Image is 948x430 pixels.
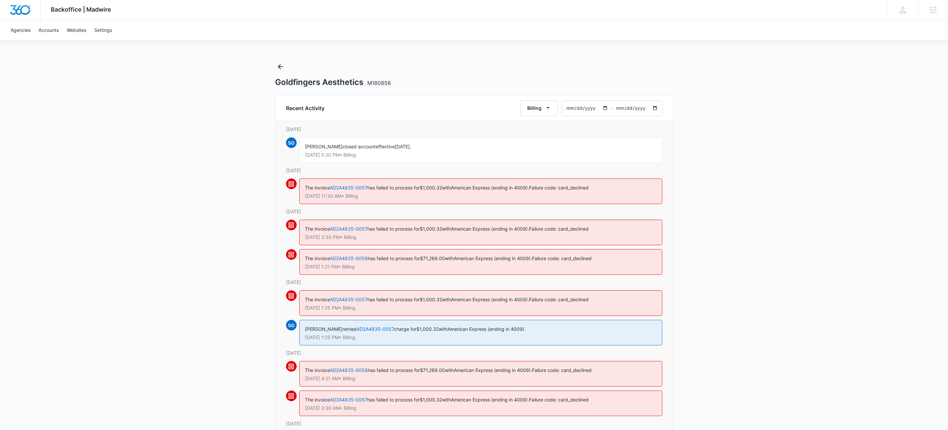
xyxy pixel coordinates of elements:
[305,153,657,157] p: [DATE] 5:20 PM • Billing
[286,420,662,427] p: [DATE]
[286,208,662,215] p: [DATE]
[454,367,532,373] span: American Express (ending in 4009).
[275,61,286,72] button: Back
[330,297,367,302] a: AD2A4835-0057
[305,235,657,240] p: [DATE] 3:30 PM • Billing
[305,297,330,302] span: The invoice
[305,397,330,402] span: The invoice
[35,20,63,40] a: Accounts
[416,326,439,332] span: $1,000.32
[442,297,451,302] span: with
[420,185,442,190] span: $1,000.32
[367,297,420,302] span: has failed to process for
[305,326,342,332] span: [PERSON_NAME]
[305,226,330,232] span: The invoice
[367,226,420,232] span: has failed to process for
[305,406,657,410] p: [DATE] 3:30 AM • Billing
[420,255,445,261] span: $71,266.00
[451,297,529,302] span: American Express (ending in 4009).
[286,320,297,330] span: SG
[442,397,451,402] span: with
[442,226,451,232] span: with
[529,297,589,302] span: Failure code: card_declined
[451,226,529,232] span: American Express (ending in 4009).
[520,100,558,116] button: Billing
[367,397,420,402] span: has failed to process for
[305,335,657,340] p: [DATE] 1:25 PM • Billing
[532,367,592,373] span: Failure code: card_declined
[63,20,90,40] a: Websites
[305,264,657,269] p: [DATE] 1:21 PM • Billing
[305,306,657,310] p: [DATE] 1:25 PM • Billing
[330,367,368,373] a: AD2A4835-0056
[420,367,445,373] span: $71,266.00
[368,255,420,261] span: has failed to process for
[448,326,526,332] span: American Express (ending in 4009).
[611,105,613,112] span: –
[330,397,367,402] a: AD2A4835-0057
[376,144,395,149] span: effective
[286,137,297,148] span: SG
[367,80,391,86] span: M180856
[394,326,416,332] span: charge for
[286,167,662,174] p: [DATE]
[286,104,325,112] h6: Recent Activity
[305,255,330,261] span: The invoice
[330,185,367,190] a: AD2A4835-0057
[305,144,342,149] span: [PERSON_NAME]
[305,185,330,190] span: The invoice
[286,349,662,356] p: [DATE]
[420,297,442,302] span: $1,000.32
[275,77,391,87] h1: Goldfingers Aesthetics
[330,226,367,232] a: AD2A4835-0057
[286,279,662,286] p: [DATE]
[51,6,111,13] span: Backoffice | Madwire
[420,226,442,232] span: $1,000.32
[451,397,529,402] span: American Express (ending in 4009).
[286,126,662,133] p: [DATE]
[305,194,657,198] p: [DATE] 11:30 AM • Billing
[529,397,589,402] span: Failure code: card_declined
[454,255,532,261] span: American Express (ending in 4009).
[439,326,448,332] span: with
[395,144,411,149] span: [DATE].
[529,226,589,232] span: Failure code: card_declined
[357,326,394,332] a: AD2A4835-0057
[368,367,420,373] span: has failed to process for
[420,397,442,402] span: $1,000.32
[367,185,420,190] span: has failed to process for
[451,185,529,190] span: American Express (ending in 4009).
[442,185,451,190] span: with
[90,20,116,40] a: Settings
[445,255,454,261] span: with
[330,255,368,261] a: AD2A4835-0056
[445,367,454,373] span: with
[532,255,592,261] span: Failure code: card_declined
[7,20,35,40] a: Agencies
[342,326,357,332] span: retried
[529,185,589,190] span: Failure code: card_declined
[342,144,376,149] span: closed account
[305,376,657,381] p: [DATE] 4:21 AM • Billing
[305,367,330,373] span: The invoice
